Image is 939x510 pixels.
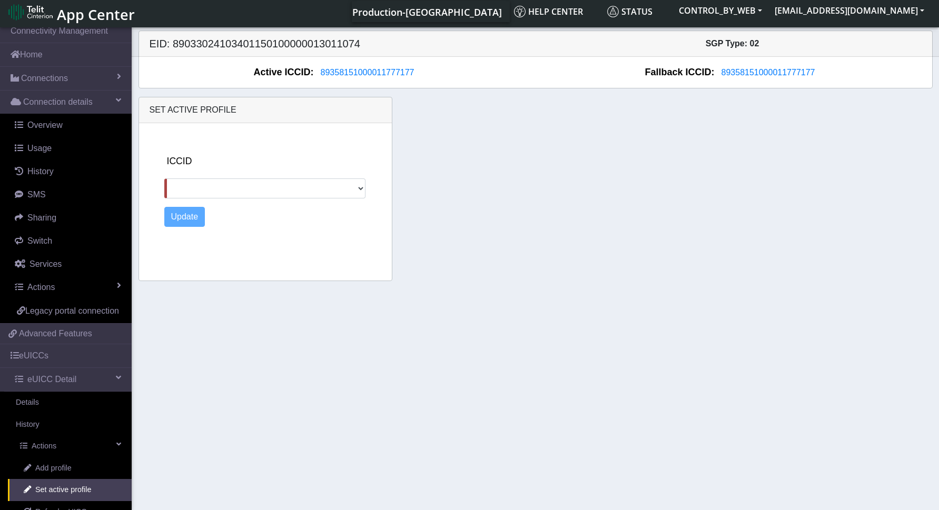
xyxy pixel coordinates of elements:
[32,441,56,452] span: Actions
[4,206,132,229] a: Sharing
[352,6,502,18] span: Production-[GEOGRAPHIC_DATA]
[8,1,133,23] a: App Center
[715,66,822,79] button: 89358151000011777177
[607,6,653,17] span: Status
[8,479,132,501] a: Set active profile
[4,368,132,391] a: eUICC Detail
[35,463,72,474] span: Add profile
[4,229,132,253] a: Switch
[21,72,68,85] span: Connections
[25,306,119,315] span: Legacy portal connection
[514,6,583,17] span: Help center
[510,1,603,22] a: Help center
[27,121,63,129] span: Overview
[4,435,132,457] a: Actions
[142,37,536,50] h5: EID: 89033024103401150100000013011074
[4,276,132,299] a: Actions
[35,484,91,496] span: Set active profile
[721,68,815,77] span: 89358151000011777177
[27,283,55,292] span: Actions
[150,105,236,114] span: Set active profile
[27,236,52,245] span: Switch
[607,6,619,17] img: status.svg
[645,65,715,79] span: Fallback ICCID:
[29,259,62,268] span: Services
[8,457,132,479] a: Add profile
[27,373,76,386] span: eUICC Detail
[19,327,92,340] span: Advanced Features
[8,4,53,21] img: logo-telit-cinterion-gw-new.png
[4,253,132,276] a: Services
[27,144,52,153] span: Usage
[27,167,54,176] span: History
[254,65,314,79] span: Active ICCID:
[164,207,205,227] button: Update
[4,137,132,160] a: Usage
[27,213,56,222] span: Sharing
[57,5,135,24] span: App Center
[514,6,526,17] img: knowledge.svg
[4,114,132,137] a: Overview
[4,183,132,206] a: SMS
[167,154,192,168] label: ICCID
[352,1,501,22] a: Your current platform instance
[321,68,414,77] span: 89358151000011777177
[27,190,46,199] span: SMS
[4,160,132,183] a: History
[23,96,93,108] span: Connection details
[706,39,759,48] span: SGP Type: 02
[314,66,421,79] button: 89358151000011777177
[603,1,673,22] a: Status
[768,1,931,20] button: [EMAIL_ADDRESS][DOMAIN_NAME]
[673,1,768,20] button: CONTROL_BY_WEB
